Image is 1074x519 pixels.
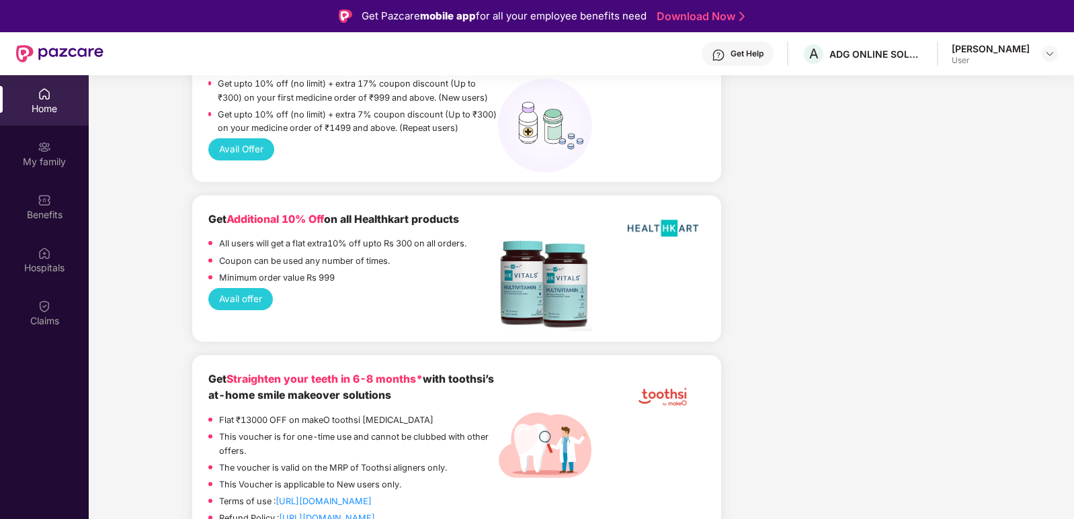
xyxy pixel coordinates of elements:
[731,48,763,59] div: Get Help
[1044,48,1055,59] img: svg+xml;base64,PHN2ZyBpZD0iRHJvcGRvd24tMzJ4MzIiIHhtbG5zPSJodHRwOi8vd3d3LnczLm9yZy8yMDAwL3N2ZyIgd2...
[339,9,352,23] img: Logo
[219,495,372,508] p: Terms of use :
[622,211,703,245] img: HealthKart-Logo-702x526.png
[622,371,703,424] img: tootshi.png
[16,45,104,62] img: New Pazcare Logo
[809,46,819,62] span: A
[829,48,923,60] div: ADG ONLINE SOLUTIONS PRIVATE LIMITED
[219,271,335,285] p: Minimum order value Rs 999
[657,9,741,23] a: Download Now
[498,79,592,173] img: medicines%20(1).png
[208,288,272,310] button: Avail offer
[498,398,592,492] img: male-dentist-holding-magnifier-while-doing-tooth-research%202.png
[208,373,494,402] b: Get with toothsi’s at-home smile makeover solutions
[739,9,745,23] img: Stroke
[952,42,1030,55] div: [PERSON_NAME]
[219,414,433,427] p: Flat ₹13000 OFF on makeO toothsi [MEDICAL_DATA]
[712,48,725,62] img: svg+xml;base64,PHN2ZyBpZD0iSGVscC0zMngzMiIgeG1sbnM9Imh0dHA6Ly93d3cudzMub3JnLzIwMDAvc3ZnIiB3aWR0aD...
[208,138,274,160] button: Avail Offer
[226,373,423,385] span: Straighten your teeth in 6-8 months*
[219,237,466,250] p: All users will get a flat extra10% off upto Rs 300 on all orders.
[219,430,498,457] p: This voucher is for one-time use and cannot be clubbed with other offers.
[218,77,499,104] p: Get upto 10% off (no limit) + extra 17% coupon discount (Up to ₹300) on your first medicine order...
[38,87,51,101] img: svg+xml;base64,PHN2ZyBpZD0iSG9tZSIgeG1sbnM9Imh0dHA6Ly93d3cudzMub3JnLzIwMDAvc3ZnIiB3aWR0aD0iMjAiIG...
[276,496,372,506] a: [URL][DOMAIN_NAME]
[38,140,51,154] img: svg+xml;base64,PHN2ZyB3aWR0aD0iMjAiIGhlaWdodD0iMjAiIHZpZXdCb3g9IjAgMCAyMCAyMCIgZmlsbD0ibm9uZSIgeG...
[219,254,390,268] p: Coupon can be used any number of times.
[219,478,401,491] p: This Voucher is applicable to New users only.
[38,193,51,207] img: svg+xml;base64,PHN2ZyBpZD0iQmVuZWZpdHMiIHhtbG5zPSJodHRwOi8vd3d3LnczLm9yZy8yMDAwL3N2ZyIgd2lkdGg9Ij...
[219,461,447,475] p: The voucher is valid on the MRP of Toothsi aligners only.
[952,55,1030,66] div: User
[226,213,324,226] span: Additional 10% Off
[38,299,51,313] img: svg+xml;base64,PHN2ZyBpZD0iQ2xhaW0iIHhtbG5zPSJodHRwOi8vd3d3LnczLm9yZy8yMDAwL3N2ZyIgd2lkdGg9IjIwIi...
[208,213,459,226] b: Get on all Healthkart products
[362,8,647,24] div: Get Pazcare for all your employee benefits need
[420,9,476,22] strong: mobile app
[38,246,51,260] img: svg+xml;base64,PHN2ZyBpZD0iSG9zcGl0YWxzIiB4bWxucz0iaHR0cDovL3d3dy53My5vcmcvMjAwMC9zdmciIHdpZHRoPS...
[498,238,592,331] img: Screenshot%202022-11-18%20at%2012.17.25%20PM.png
[218,108,499,135] p: Get upto 10% off (no limit) + extra 7% coupon discount (Up to ₹300) on your medicine order of ₹14...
